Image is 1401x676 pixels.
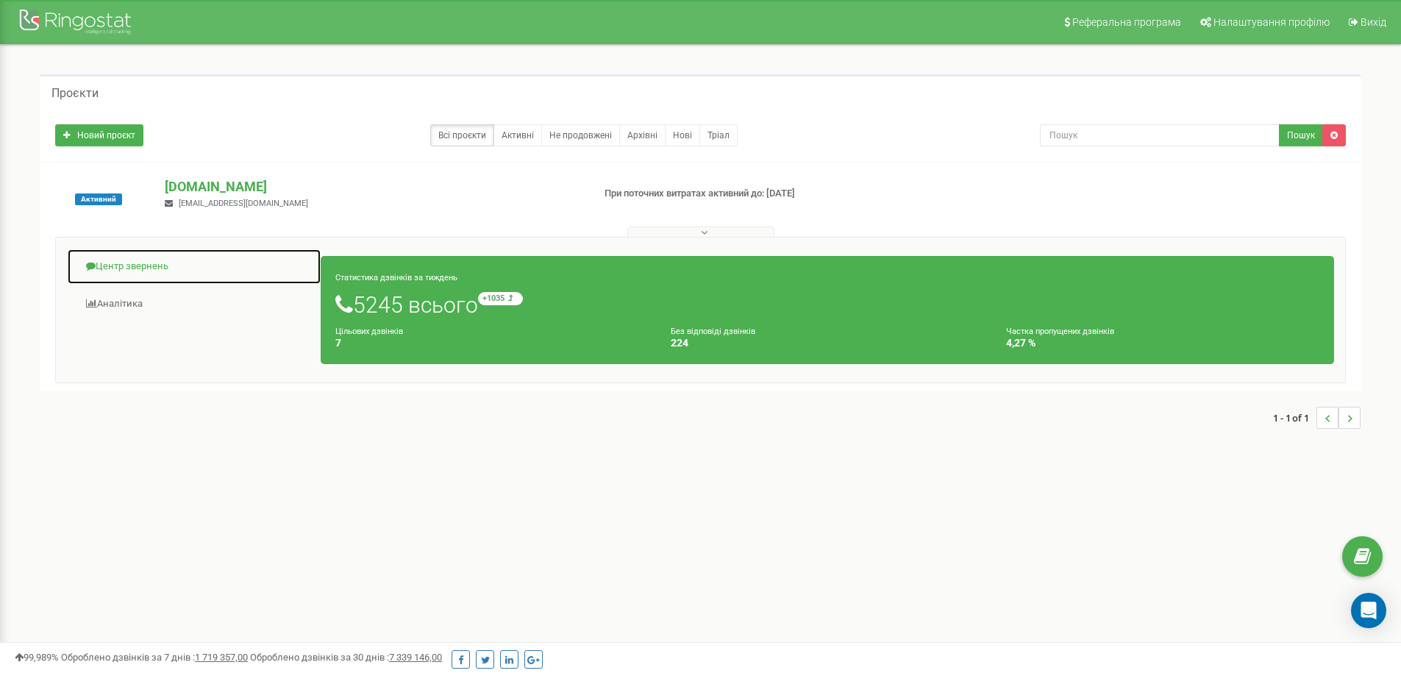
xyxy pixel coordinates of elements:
[605,187,910,201] p: При поточних витратах активний до: [DATE]
[250,652,442,663] span: Оброблено дзвінків за 30 днів :
[1273,407,1316,429] span: 1 - 1 of 1
[1351,593,1386,628] div: Open Intercom Messenger
[335,338,649,349] h4: 7
[195,652,248,663] u: 1 719 357,00
[671,327,755,336] small: Без відповіді дзвінків
[1273,392,1361,444] nav: ...
[478,292,523,305] small: +1035
[1040,124,1280,146] input: Пошук
[699,124,738,146] a: Тріал
[67,249,321,285] a: Центр звернень
[61,652,248,663] span: Оброблено дзвінків за 7 днів :
[335,292,1319,317] h1: 5245 всього
[55,124,143,146] a: Новий проєкт
[1006,338,1319,349] h4: 4,27 %
[665,124,700,146] a: Нові
[179,199,308,208] span: [EMAIL_ADDRESS][DOMAIN_NAME]
[67,286,321,322] a: Аналiтика
[1279,124,1323,146] button: Пошук
[335,327,403,336] small: Цільових дзвінків
[389,652,442,663] u: 7 339 146,00
[671,338,984,349] h4: 224
[1072,16,1181,28] span: Реферальна програма
[335,273,457,282] small: Статистика дзвінків за тиждень
[15,652,59,663] span: 99,989%
[1006,327,1114,336] small: Частка пропущених дзвінків
[430,124,494,146] a: Всі проєкти
[165,177,580,196] p: [DOMAIN_NAME]
[493,124,542,146] a: Активні
[541,124,620,146] a: Не продовжені
[75,193,122,205] span: Активний
[619,124,666,146] a: Архівні
[1213,16,1330,28] span: Налаштування профілю
[1361,16,1386,28] span: Вихід
[51,87,99,100] h5: Проєкти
